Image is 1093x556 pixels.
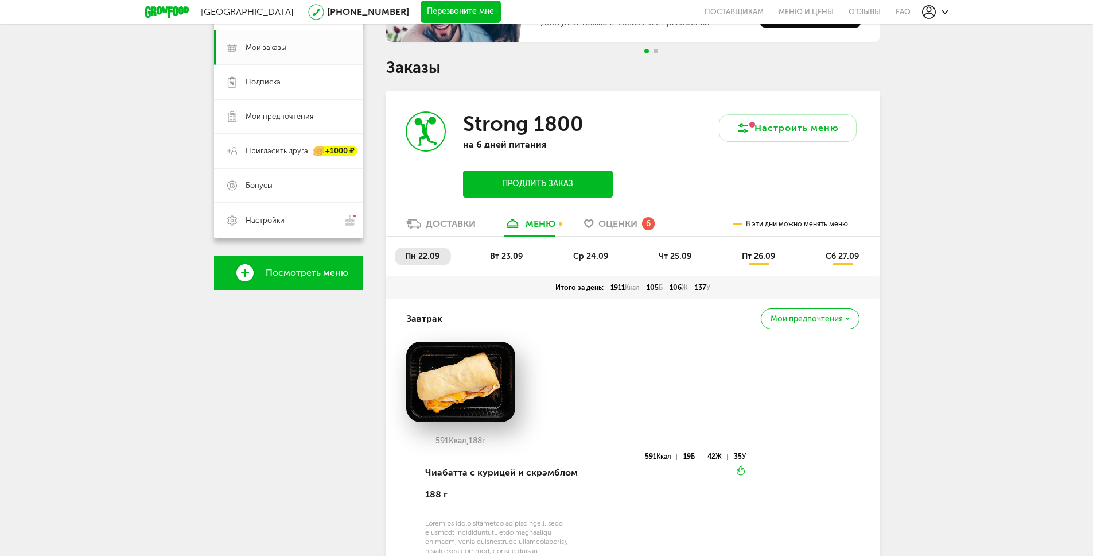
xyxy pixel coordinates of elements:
[733,213,848,236] div: В эти дни можно менять меню
[573,252,608,261] span: ср 24.09
[715,453,722,461] span: Ж
[771,315,843,323] span: Мои предпочтения
[463,171,612,198] button: Продлить заказ
[706,284,710,292] span: У
[666,283,691,292] div: 106
[327,6,409,17] a: [PHONE_NUMBER]
[246,215,285,226] span: Настройки
[246,180,273,191] span: Бонусы
[314,146,357,156] div: +1000 ₽
[645,454,677,460] div: 591
[683,454,701,460] div: 19
[691,283,714,292] div: 137
[598,218,637,229] span: Оценки
[246,146,308,156] span: Пригласить друга
[214,256,363,290] a: Посмотреть меню
[490,252,523,261] span: вт 23.09
[656,453,671,461] span: Ккал
[742,252,775,261] span: пт 26.09
[499,218,561,236] a: меню
[742,453,746,461] span: У
[214,203,363,238] a: Настройки
[386,60,880,75] h1: Заказы
[734,454,746,460] div: 35
[449,436,469,446] span: Ккал,
[246,43,286,53] span: Мои заказы
[654,49,658,53] span: Go to slide 2
[421,1,501,24] button: Перезвоните мне
[425,453,584,515] div: Чиабатта с курицей и скрэмблом 188 г
[625,284,640,292] span: Ккал
[719,114,857,142] button: Настроить меню
[405,252,439,261] span: пн 22.09
[214,168,363,203] a: Бонусы
[552,283,607,292] div: Итого за день:
[406,342,515,422] img: big_psj8Nh3MtzDMxZNy.png
[214,30,363,65] a: Мои заказы
[214,65,363,99] a: Подписка
[246,111,313,122] span: Мои предпочтения
[246,77,281,87] span: Подписка
[659,284,663,292] span: Б
[266,268,348,278] span: Посмотреть меню
[482,436,485,446] span: г
[682,284,688,292] span: Ж
[214,134,363,168] a: Пригласить друга +1000 ₽
[463,139,612,150] p: на 6 дней питания
[691,453,695,461] span: Б
[707,454,728,460] div: 42
[659,252,691,261] span: чт 25.09
[526,218,555,229] div: меню
[643,283,666,292] div: 105
[642,217,655,230] div: 6
[406,437,515,446] div: 591 188
[644,49,649,53] span: Go to slide 1
[201,6,294,17] span: [GEOGRAPHIC_DATA]
[578,218,660,236] a: Оценки 6
[214,99,363,134] a: Мои предпочтения
[607,283,643,292] div: 1911
[400,218,481,236] a: Доставки
[826,252,859,261] span: сб 27.09
[426,218,476,229] div: Доставки
[463,111,584,136] h3: Strong 1800
[406,308,442,330] h4: Завтрак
